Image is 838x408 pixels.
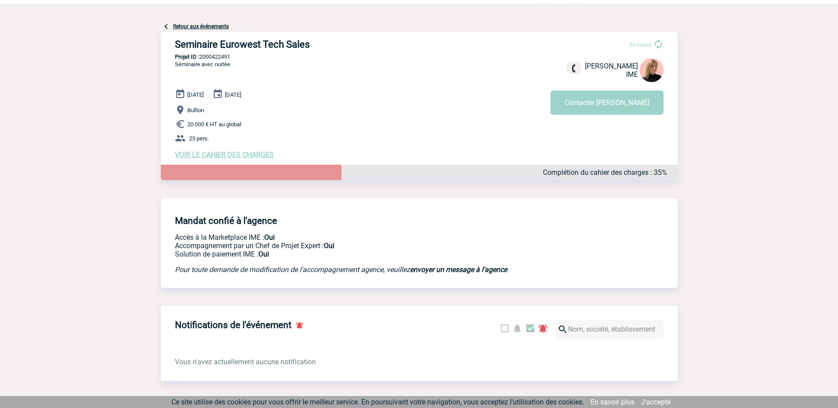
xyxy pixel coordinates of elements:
[264,233,275,242] b: Oui
[175,320,292,330] h4: Notifications de l'événement
[161,53,678,60] p: 2000422491
[187,121,241,128] span: 20 000 € HT au global
[626,70,638,79] span: IME
[591,398,634,406] a: En savoir plus
[629,42,651,48] span: En cours
[640,58,664,82] img: 131233-0.png
[175,61,230,68] span: Séminaire avec nuitée
[175,39,440,50] h3: Seminaire Eurowest Tech Sales
[225,91,241,98] span: [DATE]
[187,91,204,98] span: [DATE]
[585,62,638,70] span: [PERSON_NAME]
[171,398,584,406] span: Ce site utilise des cookies pour vous offrir le meilleur service. En poursuivant votre navigation...
[570,64,578,72] img: fixe.png
[175,358,316,366] span: Vous n'avez actuellement aucune notification
[189,135,209,142] span: 25 pers.
[175,250,542,258] p: Conformité aux process achat client, Prise en charge de la facturation, Mutualisation de plusieur...
[175,53,199,60] b: Projet ID :
[641,398,671,406] a: J'accepte
[173,23,229,30] a: Retour aux événements
[324,242,334,250] b: Oui
[410,265,507,274] a: envoyer un message à l'agence
[187,107,204,113] span: Bullion
[175,265,507,274] em: Pour toute demande de modification de l'accompagnement agence, veuillez
[175,151,274,159] a: VOIR LE CAHIER DES CHARGES
[175,242,542,250] p: Prestation payante
[175,215,277,226] h4: Mandat confié à l'agence
[258,250,269,258] b: Oui
[175,233,542,242] p: Accès à la Marketplace IME :
[550,91,664,115] button: Contacter [PERSON_NAME]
